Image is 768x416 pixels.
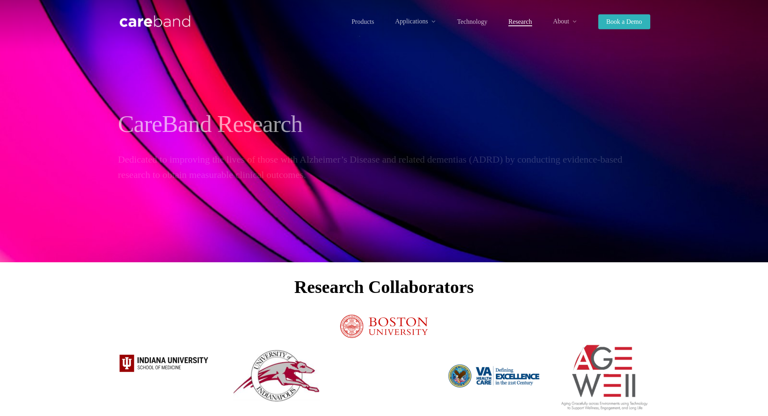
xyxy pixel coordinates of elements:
a: Research [508,19,532,25]
a: About [553,18,577,25]
span: About [553,18,569,25]
a: Book a Demo [598,19,650,25]
span: Technology [457,18,487,25]
span: Research [508,18,532,25]
span: Applications [395,18,428,25]
h2: Research Collaborators [118,276,650,298]
span: Book a Demo [606,18,642,25]
span: Products [352,18,374,25]
h2: CareBand Research [118,107,650,140]
span: Dedicated to improving the lives of those with Alzheimer’s Disease and related dementias (ADRD) b... [118,154,622,180]
a: Technology [457,19,487,25]
a: Products [352,19,374,25]
a: Applications [395,18,436,25]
